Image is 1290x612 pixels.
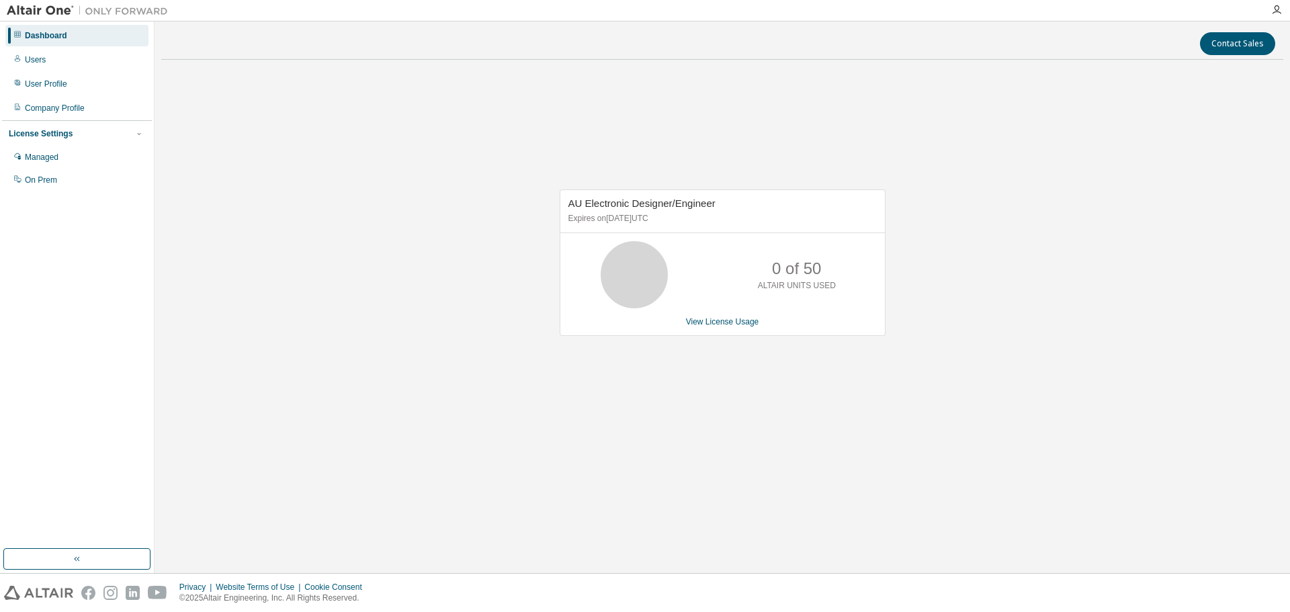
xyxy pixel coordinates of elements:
[25,54,46,65] div: Users
[25,152,58,163] div: Managed
[25,79,67,89] div: User Profile
[686,317,759,326] a: View License Usage
[148,586,167,600] img: youtube.svg
[9,128,73,139] div: License Settings
[103,586,118,600] img: instagram.svg
[25,30,67,41] div: Dashboard
[7,4,175,17] img: Altair One
[179,582,216,593] div: Privacy
[25,175,57,185] div: On Prem
[568,198,716,209] span: AU Electronic Designer/Engineer
[179,593,370,604] p: © 2025 Altair Engineering, Inc. All Rights Reserved.
[758,280,836,292] p: ALTAIR UNITS USED
[568,213,873,224] p: Expires on [DATE] UTC
[126,586,140,600] img: linkedin.svg
[216,582,304,593] div: Website Terms of Use
[4,586,73,600] img: altair_logo.svg
[304,582,370,593] div: Cookie Consent
[25,103,85,114] div: Company Profile
[772,257,821,280] p: 0 of 50
[1200,32,1275,55] button: Contact Sales
[81,586,95,600] img: facebook.svg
